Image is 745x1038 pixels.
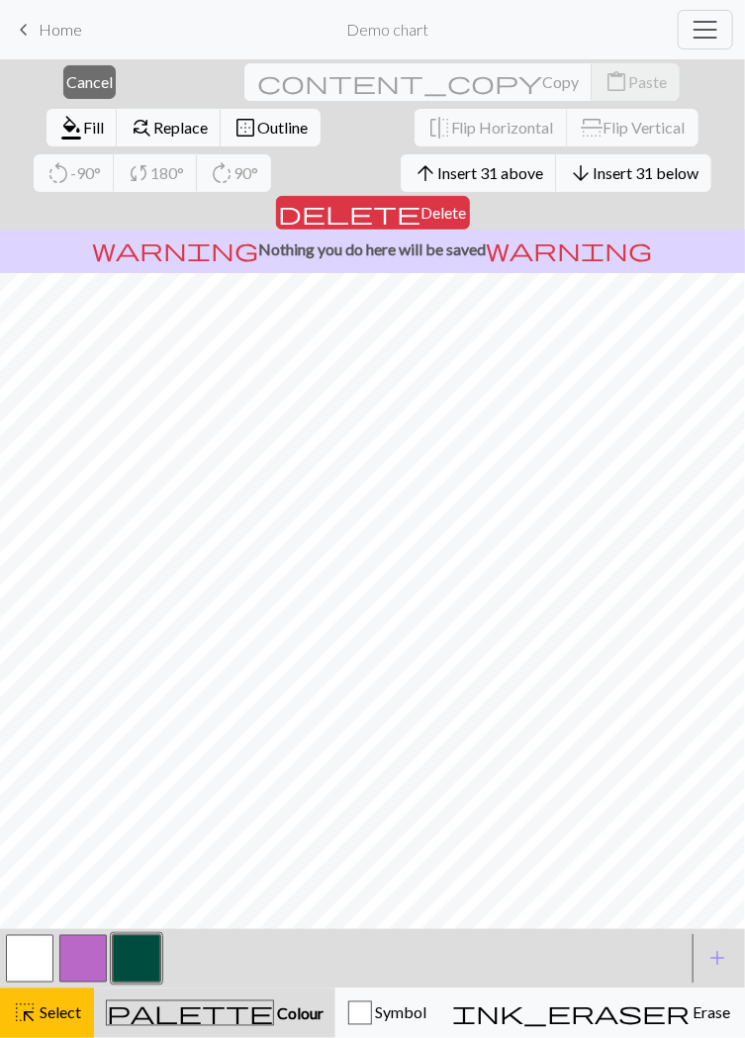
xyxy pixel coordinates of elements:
[114,154,198,192] button: 180°
[130,114,153,142] span: find_replace
[335,989,439,1038] button: Symbol
[83,118,104,137] span: Fill
[427,114,451,142] span: flip
[437,163,543,182] span: Insert 31 above
[221,109,321,146] button: Outline
[690,1003,730,1022] span: Erase
[107,999,273,1027] span: palette
[197,154,271,192] button: 90°
[244,63,593,101] button: Copy
[63,65,116,99] button: Cancel
[257,118,308,137] span: Outline
[346,20,428,39] h2: Demo chart
[451,118,554,137] span: Flip Horizontal
[274,1004,324,1023] span: Colour
[94,989,335,1038] button: Colour
[257,68,542,96] span: content_copy
[276,196,470,230] button: Delete
[93,236,259,263] span: warning
[59,114,83,142] span: format_color_fill
[372,1003,426,1022] span: Symbol
[452,999,690,1027] span: ink_eraser
[678,10,733,49] button: Toggle navigation
[210,159,233,187] span: rotate_right
[12,16,36,44] span: keyboard_arrow_left
[233,163,258,182] span: 90°
[47,109,118,146] button: Fill
[153,118,208,137] span: Replace
[13,999,37,1027] span: highlight_alt
[127,159,150,187] span: sync
[705,945,729,973] span: add
[39,20,82,39] span: Home
[401,154,557,192] button: Insert 31 above
[569,159,593,187] span: arrow_downward
[556,154,711,192] button: Insert 31 below
[66,72,113,91] span: Cancel
[604,118,686,137] span: Flip Vertical
[47,159,70,187] span: rotate_left
[70,163,101,182] span: -90°
[578,116,605,140] span: flip
[415,109,568,146] button: Flip Horizontal
[439,989,743,1038] button: Erase
[542,72,579,91] span: Copy
[150,163,184,182] span: 180°
[117,109,222,146] button: Replace
[487,236,653,263] span: warning
[12,13,82,47] a: Home
[37,1003,81,1022] span: Select
[414,159,437,187] span: arrow_upward
[421,203,467,222] span: Delete
[567,109,698,146] button: Flip Vertical
[279,199,421,227] span: delete
[593,163,698,182] span: Insert 31 below
[8,237,737,261] p: Nothing you do here will be saved
[233,114,257,142] span: border_outer
[34,154,115,192] button: -90°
